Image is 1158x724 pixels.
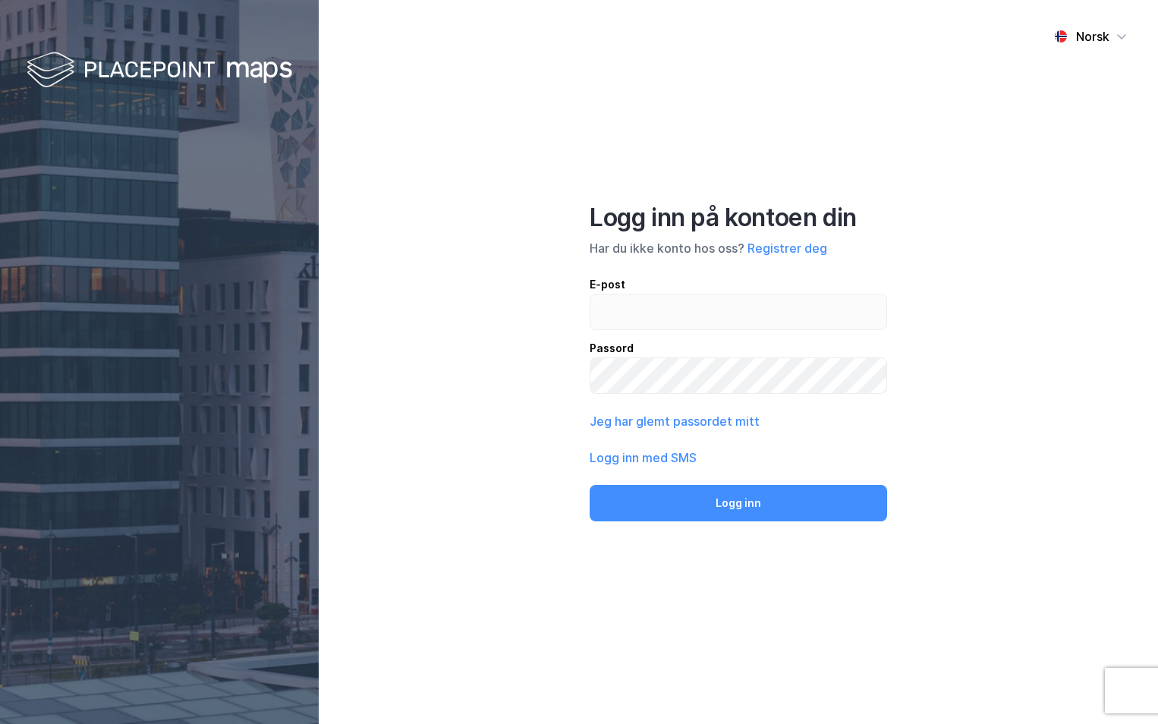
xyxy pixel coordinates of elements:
[590,339,887,357] div: Passord
[1076,27,1109,46] div: Norsk
[747,239,827,257] button: Registrer deg
[590,485,887,521] button: Logg inn
[27,49,292,93] img: logo-white.f07954bde2210d2a523dddb988cd2aa7.svg
[590,275,887,294] div: E-post
[590,449,697,467] button: Logg inn med SMS
[590,412,760,430] button: Jeg har glemt passordet mitt
[1082,651,1158,724] iframe: Chat Widget
[590,239,887,257] div: Har du ikke konto hos oss?
[590,203,887,233] div: Logg inn på kontoen din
